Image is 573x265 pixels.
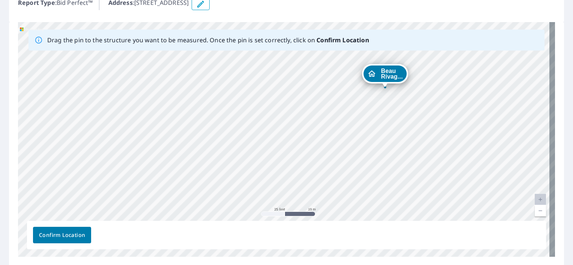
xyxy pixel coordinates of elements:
[362,64,408,87] div: Dropped pin, building Beau Rivage , Residential property, 112 Cormorant Way Wilmington, NC 28412
[316,36,369,44] b: Confirm Location
[33,227,91,243] button: Confirm Location
[535,205,546,216] a: Current Level 20, Zoom Out
[535,194,546,205] a: Current Level 20, Zoom In Disabled
[381,68,403,79] span: Beau Rivag...
[39,231,85,240] span: Confirm Location
[47,36,369,45] p: Drag the pin to the structure you want to be measured. Once the pin is set correctly, click on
